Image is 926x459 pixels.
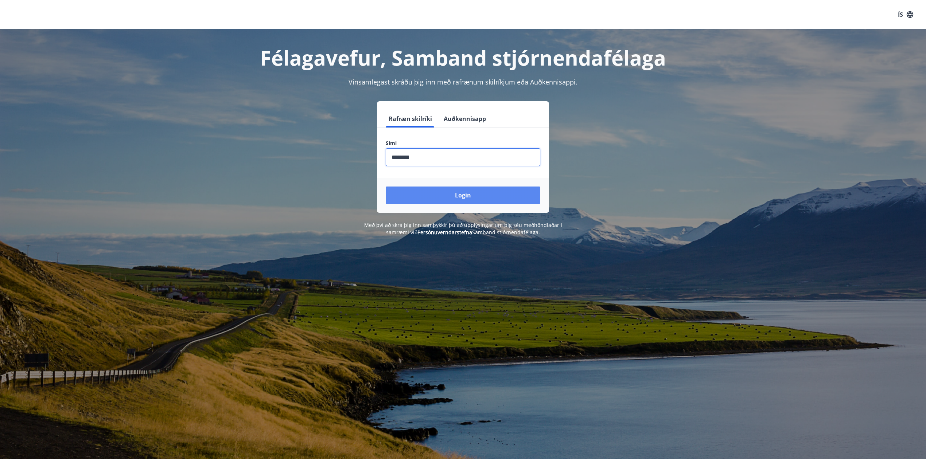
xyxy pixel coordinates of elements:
[417,229,472,236] a: Persónuverndarstefna
[349,78,577,86] span: Vinsamlegast skráðu þig inn með rafrænum skilríkjum eða Auðkennisappi.
[364,221,562,236] span: Með því að skrá þig inn samþykkir þú að upplýsingar um þig séu meðhöndlaðar í samræmi við Samband...
[209,44,717,71] h1: Félagavefur, Samband stjórnendafélaga
[386,187,540,204] button: Login
[386,140,540,147] label: Sími
[894,8,917,21] button: ÍS
[441,110,489,127] button: Auðkennisapp
[386,110,435,127] button: Rafræn skilríki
